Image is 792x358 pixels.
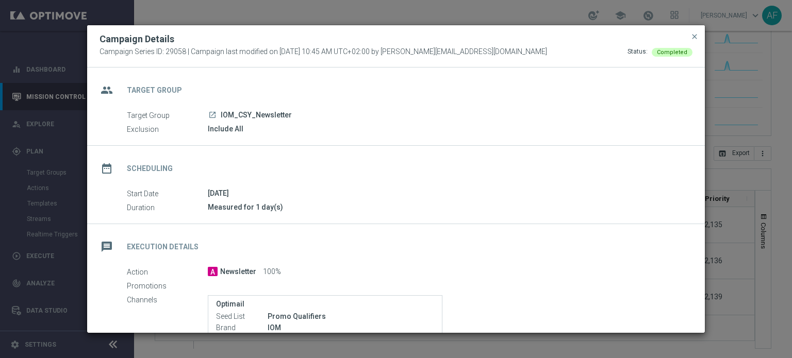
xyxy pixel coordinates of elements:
h2: Execution Details [127,242,199,252]
label: Optimail [216,300,434,309]
span: Completed [657,49,687,56]
div: IOM [268,322,434,333]
label: Exclusion [127,125,208,134]
span: A [208,267,218,276]
a: launch [208,111,217,120]
i: group [97,81,116,99]
span: IOM_CSY_Newsletter [221,111,292,120]
label: Start Date [127,189,208,198]
div: Measured for 1 day(s) [208,202,685,212]
label: Duration [127,203,208,212]
h2: Scheduling [127,164,173,174]
div: Promo Qualifiers [268,311,434,321]
h2: Campaign Details [100,33,174,45]
label: Brand [216,323,268,333]
label: Action [127,267,208,277]
colored-tag: Completed [652,47,692,56]
div: Include All [208,124,685,134]
label: Promotions [127,281,208,291]
i: date_range [97,159,116,178]
div: [DATE] [208,188,685,198]
span: 100% [263,267,281,277]
i: launch [208,111,217,119]
span: Newsletter [220,267,256,277]
h2: Target Group [127,86,182,95]
span: close [690,32,699,41]
label: Seed List [216,312,268,321]
label: Channels [127,295,208,304]
div: Status: [628,47,648,57]
label: Target Group [127,111,208,120]
i: message [97,237,116,256]
span: Campaign Series ID: 29058 | Campaign last modified on [DATE] 10:45 AM UTC+02:00 by [PERSON_NAME][... [100,47,547,57]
